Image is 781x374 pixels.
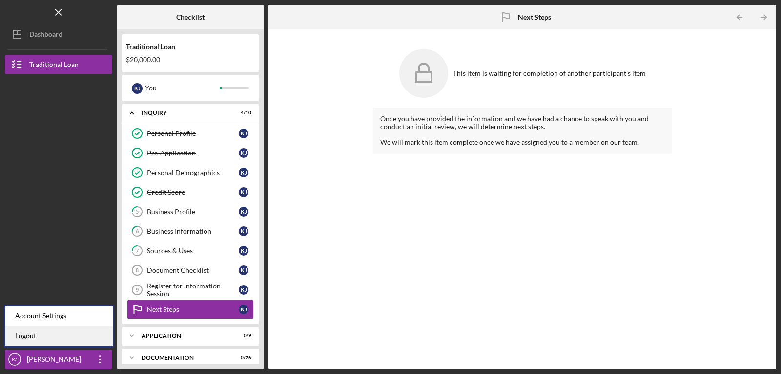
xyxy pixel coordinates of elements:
[5,350,112,369] button: KJ[PERSON_NAME]
[127,124,254,143] a: Personal ProfileKJ
[127,300,254,319] a: Next StepsKJ
[5,326,113,346] a: Logout
[147,306,239,313] div: Next Steps
[234,110,251,116] div: 4 / 10
[136,287,139,293] tspan: 9
[239,187,248,197] div: K J
[239,148,248,158] div: K J
[126,43,255,51] div: Traditional Loan
[145,80,220,96] div: You
[136,248,139,254] tspan: 7
[126,56,255,64] div: $20,000.00
[147,188,239,196] div: Credit Score
[5,24,112,44] button: Dashboard
[380,115,664,131] div: Once you have provided the information and we have had a chance to speak with you and conduct an ...
[147,169,239,176] div: Personal Demographics
[132,83,143,94] div: K J
[12,357,17,362] text: KJ
[239,246,248,256] div: K J
[142,110,227,116] div: Inquiry
[136,228,139,235] tspan: 6
[127,143,254,163] a: Pre-ApplicationKJ
[142,355,227,361] div: Documentation
[127,182,254,202] a: Credit ScoreKJ
[380,138,664,146] div: We will mark this item complete once we have assigned you to a member on our team.
[147,266,239,274] div: Document Checklist
[234,333,251,339] div: 0 / 9
[5,306,113,326] div: Account Settings
[127,261,254,280] a: 8Document ChecklistKJ
[453,69,646,77] div: This item is waiting for completion of another participant's item
[234,355,251,361] div: 0 / 26
[147,208,239,216] div: Business Profile
[5,55,112,74] button: Traditional Loan
[147,130,239,137] div: Personal Profile
[518,13,551,21] b: Next Steps
[136,267,139,273] tspan: 8
[239,207,248,217] div: K J
[147,227,239,235] div: Business Information
[127,163,254,182] a: Personal DemographicsKJ
[127,202,254,221] a: 5Business ProfileKJ
[29,24,62,46] div: Dashboard
[147,149,239,157] div: Pre-Application
[239,265,248,275] div: K J
[147,247,239,255] div: Sources & Uses
[127,241,254,261] a: 7Sources & UsesKJ
[127,280,254,300] a: 9Register for Information SessionKJ
[29,55,79,77] div: Traditional Loan
[142,333,227,339] div: Application
[24,350,88,372] div: [PERSON_NAME]
[147,282,239,298] div: Register for Information Session
[127,221,254,241] a: 6Business InformationKJ
[239,305,248,314] div: K J
[239,168,248,177] div: K J
[176,13,205,21] b: Checklist
[239,285,248,295] div: K J
[239,226,248,236] div: K J
[136,209,139,215] tspan: 5
[239,129,248,138] div: K J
